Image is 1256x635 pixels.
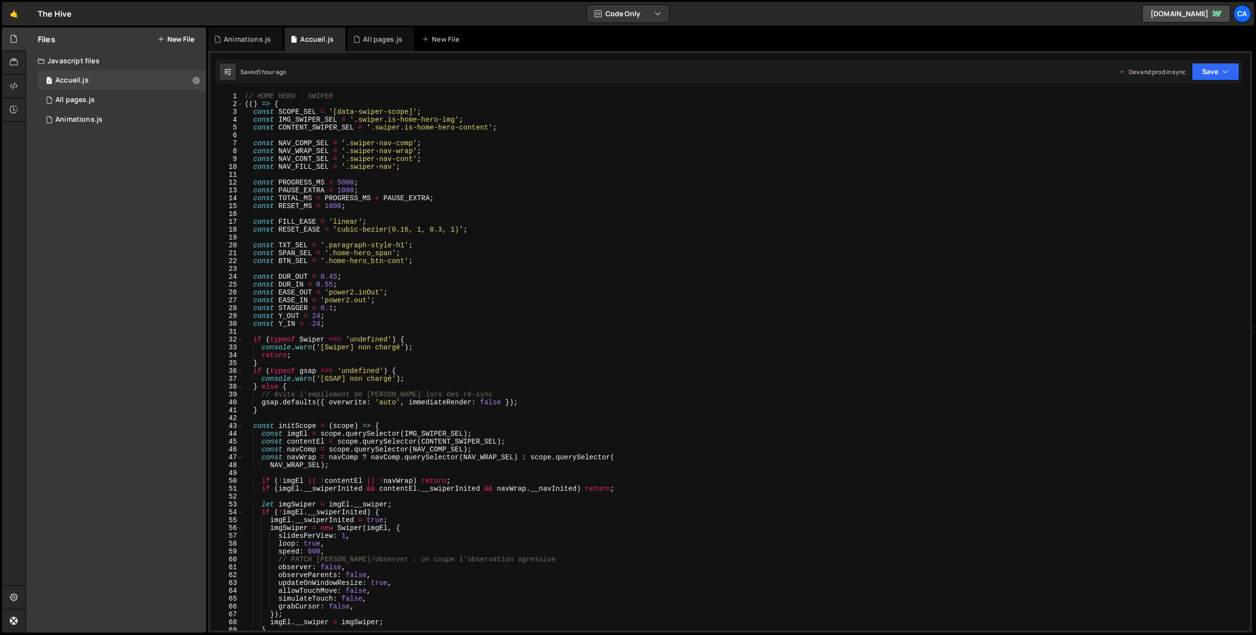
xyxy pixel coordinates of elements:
[55,96,95,105] div: All pages.js
[38,90,206,110] div: 17034/46803.js
[210,147,243,155] div: 8
[210,532,243,540] div: 57
[210,289,243,296] div: 26
[1233,5,1251,23] a: Ca
[210,414,243,422] div: 42
[210,202,243,210] div: 15
[210,453,243,461] div: 47
[210,398,243,406] div: 40
[210,563,243,571] div: 61
[210,508,243,516] div: 54
[210,210,243,218] div: 16
[210,587,243,595] div: 64
[1119,68,1186,76] div: Dev and prod in sync
[210,92,243,100] div: 1
[210,383,243,391] div: 38
[210,249,243,257] div: 21
[210,461,243,469] div: 48
[210,579,243,587] div: 63
[210,179,243,186] div: 12
[210,477,243,485] div: 50
[210,524,243,532] div: 56
[210,446,243,453] div: 46
[210,171,243,179] div: 11
[210,186,243,194] div: 13
[1192,63,1239,80] button: Save
[210,155,243,163] div: 9
[38,34,55,45] h2: Files
[210,610,243,618] div: 67
[1142,5,1230,23] a: [DOMAIN_NAME]
[210,139,243,147] div: 7
[210,516,243,524] div: 55
[210,124,243,132] div: 5
[210,618,243,626] div: 68
[210,132,243,139] div: 6
[38,110,206,130] div: 17034/46849.js
[210,351,243,359] div: 34
[210,100,243,108] div: 2
[46,78,52,85] span: 1
[210,116,243,124] div: 4
[210,336,243,344] div: 32
[210,430,243,438] div: 44
[210,194,243,202] div: 14
[210,375,243,383] div: 37
[422,34,463,44] div: New File
[210,469,243,477] div: 49
[210,344,243,351] div: 33
[210,556,243,563] div: 60
[224,34,271,44] div: Animations.js
[300,34,334,44] div: Accueil.js
[210,603,243,610] div: 66
[210,406,243,414] div: 41
[363,34,402,44] div: All pages.js
[210,273,243,281] div: 24
[210,501,243,508] div: 53
[210,218,243,226] div: 17
[157,35,194,43] button: New File
[210,367,243,375] div: 36
[258,68,287,76] div: 1 hour ago
[2,2,26,26] a: 🤙
[210,281,243,289] div: 25
[210,320,243,328] div: 30
[210,391,243,398] div: 39
[210,328,243,336] div: 31
[210,626,243,634] div: 69
[210,265,243,273] div: 23
[210,304,243,312] div: 28
[210,296,243,304] div: 27
[210,422,243,430] div: 43
[26,51,206,71] div: Javascript files
[240,68,286,76] div: Saved
[210,234,243,241] div: 19
[210,548,243,556] div: 59
[210,540,243,548] div: 58
[210,312,243,320] div: 29
[587,5,669,23] button: Code Only
[210,493,243,501] div: 52
[210,241,243,249] div: 20
[210,571,243,579] div: 62
[210,163,243,171] div: 10
[210,595,243,603] div: 65
[210,226,243,234] div: 18
[210,359,243,367] div: 35
[210,485,243,493] div: 51
[38,71,206,90] div: 17034/46801.js
[55,115,103,124] div: Animations.js
[210,438,243,446] div: 45
[55,76,89,85] div: Accueil.js
[210,108,243,116] div: 3
[210,257,243,265] div: 22
[38,8,72,20] div: The Hive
